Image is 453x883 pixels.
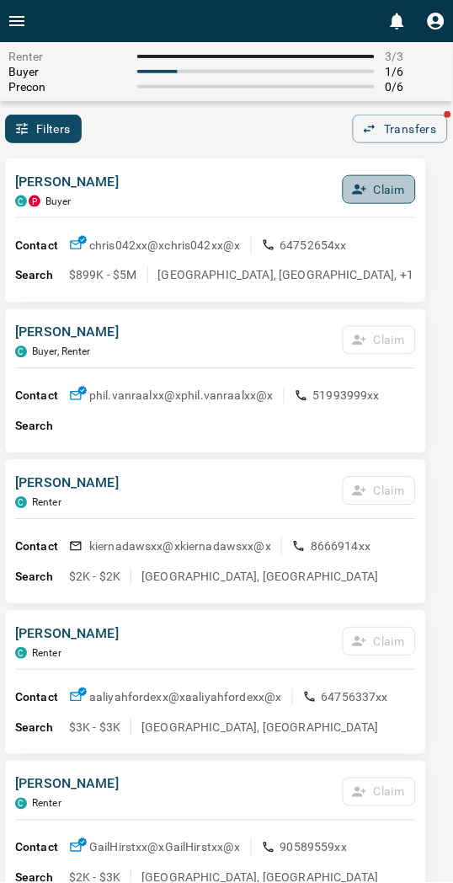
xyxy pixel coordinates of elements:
p: phil.vanraalxx@x phil.vanraalxx@x [89,388,274,404]
p: Search [15,720,69,737]
p: Contact [15,538,69,556]
p: $3K - $3K [69,720,120,736]
span: Precon [8,80,127,94]
p: [GEOGRAPHIC_DATA], [GEOGRAPHIC_DATA] [141,569,378,586]
div: condos.ca [15,799,27,811]
div: condos.ca [15,497,27,509]
p: [PERSON_NAME] [15,775,119,795]
p: kiernadawsxx@x kiernadawsxx@x [89,538,271,555]
p: [PERSON_NAME] [15,624,119,645]
p: 90589559xx [280,840,348,857]
p: [GEOGRAPHIC_DATA], [GEOGRAPHIC_DATA], +1 [158,267,414,284]
span: Buyer [8,65,127,78]
span: 3 / 3 [385,50,445,63]
p: Buyer [45,195,72,207]
div: condos.ca [15,195,27,207]
button: Transfers [353,115,448,143]
p: Search [15,569,69,586]
button: Claim [343,175,416,204]
p: Renter [32,648,61,660]
p: Contact [15,840,69,858]
p: [GEOGRAPHIC_DATA], [GEOGRAPHIC_DATA] [141,720,378,736]
p: GailHirstxx@x GailHirstxx@x [89,840,241,857]
p: 64752654xx [280,237,348,254]
button: Filters [5,115,82,143]
p: Renter [32,799,61,811]
p: Search [15,418,69,436]
p: Search [15,267,69,285]
button: Profile [419,4,453,38]
p: Contact [15,388,69,405]
p: 64756337xx [322,689,389,706]
span: 1 / 6 [385,65,445,78]
p: 8666914xx [311,538,370,555]
div: condos.ca [15,648,27,660]
p: Renter [32,497,61,509]
p: Buyer, Renter [32,346,91,358]
p: 51993999xx [313,388,381,404]
span: 0 / 6 [385,80,445,94]
p: chris042xx@x chris042xx@x [89,237,241,254]
p: Contact [15,689,69,707]
span: Renter [8,50,127,63]
div: property.ca [29,195,40,207]
p: $899K - $5M [69,267,137,284]
p: [PERSON_NAME] [15,172,119,192]
p: [PERSON_NAME] [15,474,119,494]
div: condos.ca [15,346,27,358]
p: Contact [15,237,69,254]
p: aaliyahfordexx@x aaliyahfordexx@x [89,689,282,706]
p: $2K - $2K [69,569,120,586]
p: [PERSON_NAME] [15,323,119,343]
